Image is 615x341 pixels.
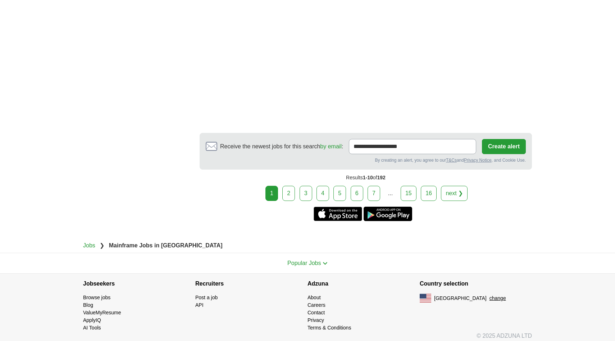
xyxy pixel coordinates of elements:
[195,295,218,300] a: Post a job
[307,317,324,323] a: Privacy
[420,274,532,294] h4: Country selection
[300,186,312,201] a: 3
[314,207,362,221] a: Get the iPhone app
[100,242,104,248] span: ❯
[351,186,363,201] a: 6
[109,242,223,248] strong: Mainframe Jobs in [GEOGRAPHIC_DATA]
[83,302,93,308] a: Blog
[287,260,321,266] span: Popular Jobs
[323,262,328,265] img: toggle icon
[307,302,325,308] a: Careers
[420,294,431,302] img: US flag
[307,325,351,331] a: Terms & Conditions
[421,186,437,201] a: 16
[83,295,110,300] a: Browse jobs
[377,175,386,180] span: 192
[265,186,278,201] div: 1
[307,310,325,315] a: Contact
[368,186,380,201] a: 7
[446,158,457,163] a: T&Cs
[220,142,343,151] span: Receive the newest jobs for this search :
[316,186,329,201] a: 4
[83,310,121,315] a: ValueMyResume
[363,175,373,180] span: 1-10
[83,317,101,323] a: ApplyIQ
[489,295,506,302] button: change
[83,325,101,331] a: AI Tools
[206,157,526,163] div: By creating an alert, you agree to our and , and Cookie Use.
[383,186,397,201] div: ...
[333,186,346,201] a: 5
[482,139,526,154] button: Create alert
[200,170,532,186] div: Results of
[307,295,321,300] a: About
[195,302,204,308] a: API
[282,186,295,201] a: 2
[464,158,492,163] a: Privacy Notice
[83,242,95,248] a: Jobs
[364,207,412,221] a: Get the Android app
[434,295,487,302] span: [GEOGRAPHIC_DATA]
[320,143,342,149] a: by email
[441,186,468,201] a: next ❯
[401,186,416,201] a: 15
